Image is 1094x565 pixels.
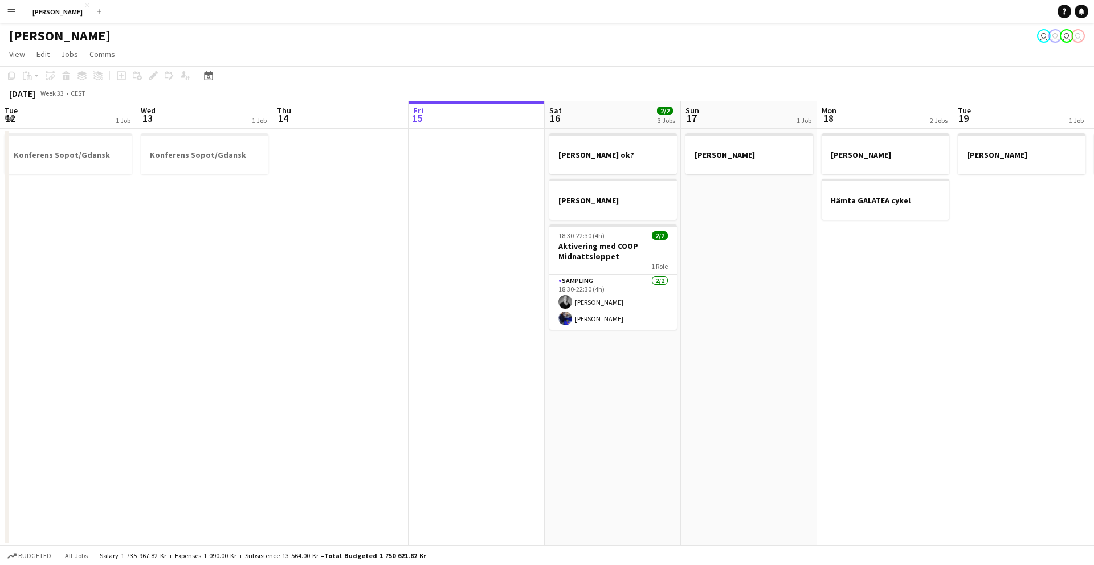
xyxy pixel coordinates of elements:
div: 1 Job [1069,116,1084,125]
div: Salary 1 735 967.82 kr + Expenses 1 090.00 kr + Subsistence 13 564.00 kr = [100,551,426,560]
h3: [PERSON_NAME] [685,150,813,160]
span: Wed [141,105,156,116]
div: 1 Job [797,116,811,125]
span: 18 [820,112,836,125]
h3: [PERSON_NAME] ok? [549,150,677,160]
div: 1 Job [252,116,267,125]
app-job-card: Hämta GALATEA cykel [822,179,949,220]
app-user-avatar: Hedda Lagerbielke [1048,29,1062,43]
h3: Konferens Sopot/Gdansk [5,150,132,160]
h3: [PERSON_NAME] [822,150,949,160]
span: Sat [549,105,562,116]
span: Jobs [61,49,78,59]
div: 3 Jobs [658,116,675,125]
app-card-role: Sampling2/218:30-22:30 (4h)[PERSON_NAME][PERSON_NAME] [549,275,677,330]
span: 14 [275,112,291,125]
app-job-card: 18:30-22:30 (4h)2/2Aktivering med COOP Midnattsloppet1 RoleSampling2/218:30-22:30 (4h)[PERSON_NAM... [549,224,677,330]
span: Thu [277,105,291,116]
span: 15 [411,112,423,125]
a: Jobs [56,47,83,62]
div: CEST [71,89,85,97]
span: Week 33 [38,89,66,97]
h3: [PERSON_NAME] [958,150,1085,160]
app-user-avatar: Emil Hasselberg [1037,29,1051,43]
a: Comms [85,47,120,62]
app-job-card: Konferens Sopot/Gdansk [5,133,132,174]
div: 1 Job [116,116,130,125]
span: Tue [5,105,18,116]
span: All jobs [63,551,90,560]
app-job-card: [PERSON_NAME] [685,133,813,174]
span: Tue [958,105,971,116]
span: 16 [548,112,562,125]
h1: [PERSON_NAME] [9,27,111,44]
span: 13 [139,112,156,125]
span: 2/2 [652,231,668,240]
h3: Aktivering med COOP Midnattsloppet [549,241,677,261]
span: 18:30-22:30 (4h) [558,231,605,240]
a: View [5,47,30,62]
span: View [9,49,25,59]
span: Total Budgeted 1 750 621.82 kr [324,551,426,560]
span: Mon [822,105,836,116]
span: 17 [684,112,699,125]
app-job-card: [PERSON_NAME] [549,179,677,220]
span: 2/2 [657,107,673,115]
div: 2 Jobs [930,116,948,125]
a: Edit [32,47,54,62]
button: [PERSON_NAME] [23,1,92,23]
app-job-card: Konferens Sopot/Gdansk [141,133,268,174]
app-user-avatar: Hedda Lagerbielke [1060,29,1073,43]
span: Sun [685,105,699,116]
h3: [PERSON_NAME] [549,195,677,206]
app-job-card: [PERSON_NAME] [822,133,949,174]
span: Fri [413,105,423,116]
app-job-card: [PERSON_NAME] [958,133,1085,174]
span: Budgeted [18,552,51,560]
span: 19 [956,112,971,125]
span: 12 [3,112,18,125]
span: 1 Role [651,262,668,271]
h3: Hämta GALATEA cykel [822,195,949,206]
span: Edit [36,49,50,59]
span: Comms [89,49,115,59]
button: Budgeted [6,550,53,562]
div: [DATE] [9,88,35,99]
app-job-card: [PERSON_NAME] ok? [549,133,677,174]
app-user-avatar: August Löfgren [1071,29,1085,43]
h3: Konferens Sopot/Gdansk [141,150,268,160]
